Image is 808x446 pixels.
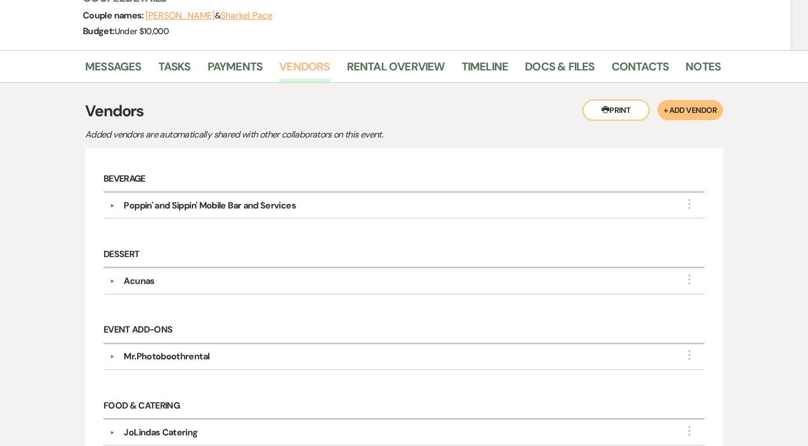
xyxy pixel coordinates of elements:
h6: Food & Catering [104,393,704,420]
span: Budget: [83,25,115,37]
button: ▼ [105,430,119,435]
button: Print [582,99,650,121]
h6: Dessert [104,242,704,268]
button: ▼ [105,203,119,208]
button: Sharkel Pace [220,11,272,20]
a: Docs & Files [525,58,594,82]
button: ▼ [105,278,119,284]
span: & [145,10,272,21]
a: Tasks [158,58,191,82]
div: Acunas [124,274,154,288]
a: Notes [685,58,721,82]
h6: Event Add-Ons [104,318,704,344]
span: Couple names: [83,10,145,21]
button: + Add Vendor [657,100,723,120]
h3: Vendors [85,99,723,123]
p: Added vendors are automatically shared with other collaborators on this event. [85,127,477,142]
a: Timeline [462,58,509,82]
div: Mr.Photoboothrental [124,350,209,363]
a: Contacts [612,58,669,82]
a: Payments [208,58,263,82]
div: JoLindas Catering [124,426,198,439]
button: ▼ [105,354,119,359]
span: Under $10,000 [115,26,169,37]
h6: Beverage [104,167,704,193]
button: [PERSON_NAME] [145,11,215,20]
div: Poppin' and Sippin' Mobile Bar and Services [124,199,295,212]
a: Rental Overview [347,58,445,82]
a: Vendors [279,58,330,82]
a: Messages [85,58,142,82]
